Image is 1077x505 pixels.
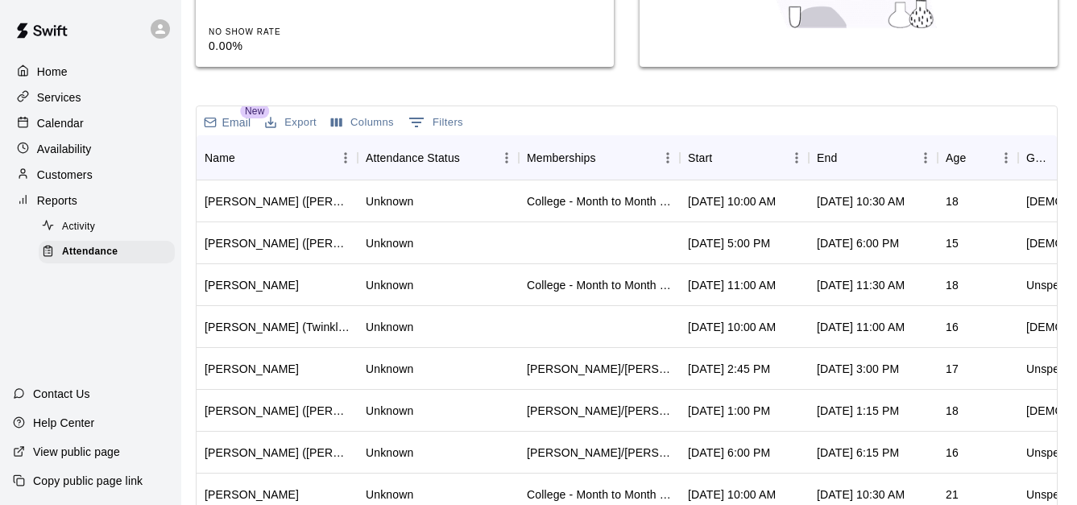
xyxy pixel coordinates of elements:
[688,445,770,461] div: Aug 20, 2025, 6:00 PM
[596,147,619,169] button: Sort
[1052,147,1075,169] button: Sort
[205,445,350,461] div: Louis Carter (Louis Carter)
[946,486,959,503] div: 21
[37,167,93,183] p: Customers
[366,277,413,293] div: Unknown
[712,147,735,169] button: Sort
[39,214,181,239] a: Activity
[966,147,988,169] button: Sort
[200,111,255,134] button: Email
[817,277,905,293] div: Aug 20, 2025, 11:30 AM
[809,135,938,180] div: End
[688,319,776,335] div: Aug 20, 2025, 10:00 AM
[327,110,398,135] button: Select columns
[366,361,413,377] div: Unknown
[33,444,120,460] p: View public page
[785,146,809,170] button: Menu
[33,386,90,402] p: Contact Us
[946,319,959,335] div: 16
[404,110,467,135] button: Show filters
[680,135,809,180] div: Start
[205,361,299,377] div: Harrison Thorburn
[205,277,299,293] div: Max Eder
[39,216,175,238] div: Activity
[656,146,680,170] button: Menu
[62,219,95,235] span: Activity
[817,135,837,180] div: End
[366,193,413,209] div: Unknown
[527,403,672,419] div: Tom/Mike - Monthly 1x per week
[13,188,168,213] div: Reports
[366,403,413,419] div: Unknown
[1026,135,1052,180] div: Gender
[13,60,168,84] a: Home
[205,193,350,209] div: Dawson Guerard (Bruno Guerard)
[366,235,413,251] div: Unknown
[205,235,350,251] div: Thomas O’Connor (Christina O’Connor)
[37,89,81,106] p: Services
[209,26,370,38] p: NO SHOW RATE
[946,135,966,180] div: Age
[817,486,905,503] div: Aug 20, 2025, 10:30 AM
[938,135,1018,180] div: Age
[946,445,959,461] div: 16
[366,445,413,461] div: Unknown
[205,135,235,180] div: Name
[527,135,596,180] div: Memberships
[817,193,905,209] div: Aug 20, 2025, 10:30 AM
[527,277,672,293] div: College - Month to Month Membership
[37,115,84,131] p: Calendar
[205,319,350,335] div: Langston McDonald (Twinkle Morgan)
[688,486,776,503] div: Aug 20, 2025, 10:00 AM
[688,403,770,419] div: Aug 20, 2025, 1:00 PM
[240,104,269,118] span: New
[235,147,258,169] button: Sort
[519,135,680,180] div: Memberships
[994,146,1018,170] button: Menu
[366,319,413,335] div: Unknown
[261,110,321,135] button: Export
[946,235,959,251] div: 15
[527,486,672,503] div: College - Month to Month Membership
[460,147,483,169] button: Sort
[37,141,92,157] p: Availability
[817,403,899,419] div: Aug 20, 2025, 1:15 PM
[205,486,299,503] div: David Horvath
[366,486,413,503] div: Unknown
[817,445,899,461] div: Aug 20, 2025, 6:15 PM
[366,135,460,180] div: Attendance Status
[817,361,899,377] div: Aug 20, 2025, 3:00 PM
[946,277,959,293] div: 18
[39,239,181,264] a: Attendance
[946,193,959,209] div: 18
[913,146,938,170] button: Menu
[688,235,770,251] div: Aug 20, 2025, 5:00 PM
[62,244,118,260] span: Attendance
[837,147,860,169] button: Sort
[946,361,959,377] div: 17
[13,111,168,135] a: Calendar
[39,241,175,263] div: Attendance
[688,193,776,209] div: Aug 20, 2025, 10:00 AM
[37,64,68,80] p: Home
[688,361,770,377] div: Aug 20, 2025, 2:45 PM
[527,193,672,209] div: College - Month to Month Membership
[688,277,776,293] div: Aug 20, 2025, 11:00 AM
[205,403,350,419] div: Ryan Dewland (Richard Dewland)
[37,192,77,209] p: Reports
[527,445,672,461] div: Todd/Brad - Full Year Member Unlimited , Advanced Hitting Full Year - 3x per week, Advanced Hitti...
[13,85,168,110] a: Services
[358,135,519,180] div: Attendance Status
[527,361,672,377] div: Todd/Brad - Drop In , Tom/Mike - Drop In
[333,146,358,170] button: Menu
[817,235,899,251] div: Aug 20, 2025, 6:00 PM
[33,415,94,431] p: Help Center
[688,135,712,180] div: Start
[946,403,959,419] div: 18
[13,163,168,187] a: Customers
[222,114,251,130] p: Email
